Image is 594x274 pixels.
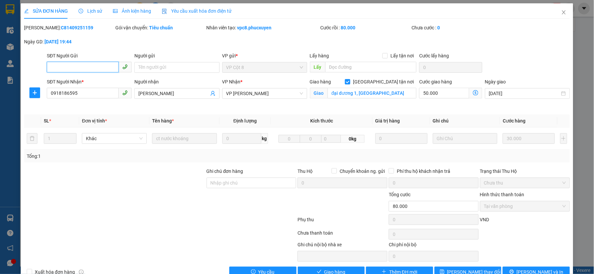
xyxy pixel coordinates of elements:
[79,8,102,14] span: Lịch sử
[437,25,440,30] b: 0
[226,88,303,98] span: VP Cổ Linh
[27,133,37,144] button: delete
[261,133,268,144] span: kg
[24,9,29,13] span: edit
[480,168,570,175] div: Trạng thái Thu Hộ
[298,169,313,174] span: Thu Hộ
[350,78,417,85] span: [GEOGRAPHIC_DATA] tận nơi
[419,88,469,98] input: Cước giao hàng
[47,52,132,59] div: SĐT Người Gửi
[310,62,325,72] span: Lấy
[237,25,272,30] b: vpc8.phucxuyen
[297,229,388,241] div: Chưa thanh toán
[321,24,410,31] div: Cước rồi :
[419,79,452,84] label: Cước giao hàng
[61,25,93,30] b: C81409251159
[278,135,300,143] input: D
[149,25,173,30] b: Tiêu chuẩn
[419,62,482,73] input: Cước lấy hàng
[430,114,500,127] th: Ghi chú
[222,52,307,59] div: VP gửi
[300,135,322,143] input: R
[310,53,329,58] span: Lấy hàng
[152,133,217,144] input: VD: Bàn, Ghế
[44,39,72,44] b: [DATE] 19:44
[24,8,68,14] span: SỬA ĐƠN HÀNG
[310,79,331,84] span: Giao hàng
[122,64,128,69] span: phone
[341,25,356,30] b: 80.000
[375,118,400,123] span: Giá trị hàng
[113,8,151,14] span: Ảnh kiện hàng
[310,88,328,98] span: Giao
[134,52,219,59] div: Người gửi
[388,52,417,59] span: Lấy tận nơi
[47,78,132,85] div: SĐT Người Nhận
[485,79,506,84] label: Ngày giao
[321,135,341,143] input: C
[115,24,205,31] div: Gói vận chuyển:
[152,118,174,123] span: Tên hàng
[233,118,257,123] span: Định lượng
[298,241,387,251] div: Ghi chú nội bộ nhà xe
[480,217,489,222] span: VND
[484,178,566,188] span: Chưa thu
[419,53,449,58] label: Cước lấy hàng
[207,169,243,174] label: Ghi chú đơn hàng
[30,90,40,95] span: plus
[210,91,216,96] span: user-add
[560,133,567,144] button: plus
[24,24,114,31] div: [PERSON_NAME]:
[328,88,417,98] input: Giao tận nơi
[310,118,333,123] span: Kích thước
[411,24,501,31] div: Chưa cước :
[222,79,241,84] span: VP Nhận
[489,90,560,97] input: Ngày giao
[375,133,428,144] input: 0
[503,133,555,144] input: 0
[29,87,40,98] button: plus
[433,133,498,144] input: Ghi Chú
[484,201,566,211] span: Tại văn phòng
[503,118,525,123] span: Cước hàng
[389,241,479,251] div: Chi phí nội bộ
[389,192,410,197] span: Tổng cước
[337,168,387,175] span: Chuyển khoản ng. gửi
[134,78,219,85] div: Người nhận
[325,62,417,72] input: Dọc đường
[226,62,303,72] span: VP Cột 8
[122,90,128,95] span: phone
[86,133,143,144] span: Khác
[162,8,232,14] span: Yêu cầu xuất hóa đơn điện tử
[44,118,49,123] span: SL
[473,90,478,95] span: dollar-circle
[27,153,229,160] div: Tổng: 1
[341,135,365,143] span: 0kg
[162,9,167,14] img: icon
[79,9,83,13] span: clock-circle
[561,10,567,15] span: close
[555,3,573,22] button: Close
[113,9,118,13] span: picture
[207,178,296,188] input: Ghi chú đơn hàng
[82,118,107,123] span: Đơn vị tính
[297,216,388,228] div: Phụ thu
[207,24,319,31] div: Nhân viên tạo:
[24,38,114,45] div: Ngày GD:
[480,192,524,197] label: Hình thức thanh toán
[394,168,453,175] span: Phí thu hộ khách nhận trả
